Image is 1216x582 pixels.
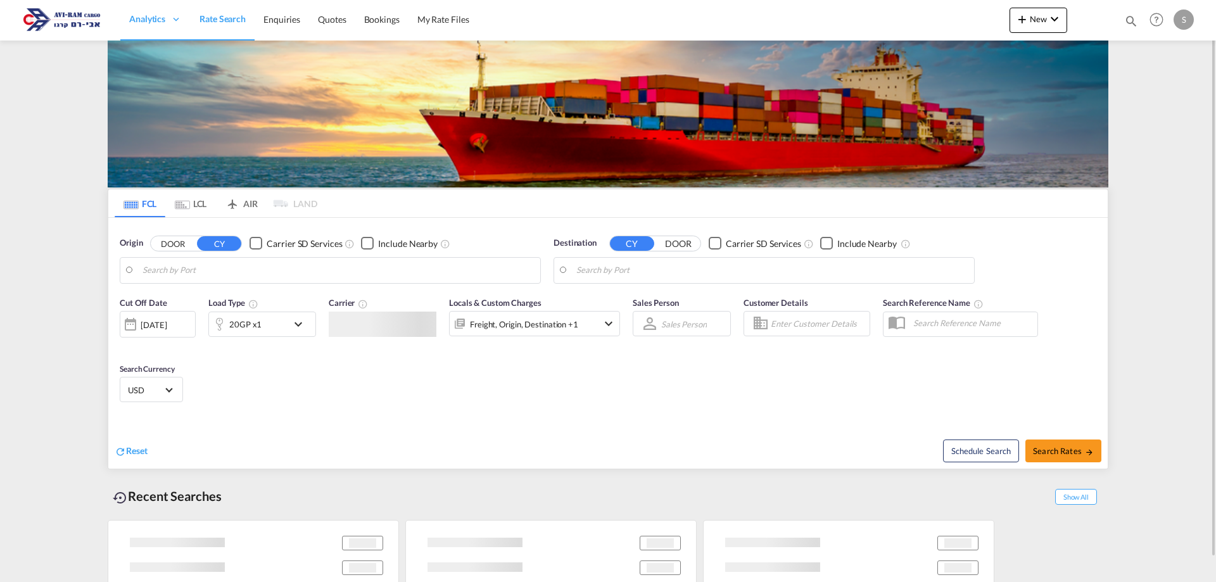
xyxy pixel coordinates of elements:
img: LCL+%26+FCL+BACKGROUND.png [108,41,1108,187]
span: Destination [554,237,597,250]
button: CY [197,236,241,251]
md-tab-item: LCL [165,189,216,217]
md-icon: The selected Trucker/Carrierwill be displayed in the rate results If the rates are from another f... [358,299,368,309]
md-checkbox: Checkbox No Ink [361,237,438,250]
md-icon: icon-refresh [115,446,126,457]
md-icon: Unchecked: Search for CY (Container Yard) services for all selected carriers.Checked : Search for... [345,239,355,249]
md-icon: Unchecked: Ignores neighbouring ports when fetching rates.Checked : Includes neighbouring ports w... [901,239,911,249]
span: Reset [126,445,148,456]
span: Carrier [329,298,368,308]
input: Enter Customer Details [771,314,866,333]
span: Enquiries [263,14,300,25]
span: Customer Details [744,298,807,308]
md-checkbox: Checkbox No Ink [820,237,897,250]
div: S [1174,9,1194,30]
span: My Rate Files [417,14,469,25]
md-checkbox: Checkbox No Ink [709,237,801,250]
span: Analytics [129,13,165,25]
button: icon-plus 400-fgNewicon-chevron-down [1010,8,1067,33]
button: DOOR [151,236,195,251]
md-select: Select Currency: $ USDUnited States Dollar [127,381,176,399]
md-icon: icon-chevron-down [1047,11,1062,27]
md-tab-item: AIR [216,189,267,217]
div: Carrier SD Services [267,237,342,250]
span: Sales Person [633,298,679,308]
div: Carrier SD Services [726,237,801,250]
button: Search Ratesicon-arrow-right [1025,440,1101,462]
md-icon: Unchecked: Ignores neighbouring ports when fetching rates.Checked : Includes neighbouring ports w... [440,239,450,249]
span: Search Currency [120,364,175,374]
md-icon: icon-information-outline [248,299,258,309]
md-icon: icon-plus 400-fg [1015,11,1030,27]
md-select: Sales Person [660,315,708,333]
md-datepicker: Select [120,336,129,353]
div: Recent Searches [108,482,227,510]
div: Include Nearby [378,237,438,250]
button: DOOR [656,236,700,251]
div: icon-refreshReset [115,445,148,459]
span: Bookings [364,14,400,25]
md-tab-item: FCL [115,189,165,217]
span: Locals & Custom Charges [449,298,541,308]
span: Quotes [318,14,346,25]
md-icon: icon-airplane [225,196,240,206]
input: Search by Port [142,261,534,280]
md-icon: icon-backup-restore [113,490,128,505]
div: Freight Origin Destination Factory Stuffingicon-chevron-down [449,311,620,336]
md-checkbox: Checkbox No Ink [250,237,342,250]
div: Freight Origin Destination Factory Stuffing [470,315,578,333]
span: Help [1146,9,1167,30]
span: Show All [1055,489,1097,505]
div: [DATE] [120,311,196,338]
span: Load Type [208,298,258,308]
span: USD [128,384,163,396]
div: 20GP x1icon-chevron-down [208,312,316,337]
md-icon: Unchecked: Search for CY (Container Yard) services for all selected carriers.Checked : Search for... [804,239,814,249]
span: Rate Search [199,13,246,24]
md-icon: icon-magnify [1124,14,1138,28]
span: Cut Off Date [120,298,167,308]
input: Search Reference Name [907,313,1037,332]
div: Origin DOOR CY Checkbox No InkUnchecked: Search for CY (Container Yard) services for all selected... [108,218,1108,469]
div: 20GP x1 [229,315,262,333]
md-icon: Your search will be saved by the below given name [973,299,984,309]
md-pagination-wrapper: Use the left and right arrow keys to navigate between tabs [115,189,317,217]
md-icon: icon-chevron-down [291,317,312,332]
button: Note: By default Schedule search will only considerorigin ports, destination ports and cut off da... [943,440,1019,462]
div: [DATE] [141,319,167,331]
span: Origin [120,237,142,250]
input: Search by Port [576,261,968,280]
span: Search Reference Name [883,298,984,308]
md-icon: icon-chevron-down [601,316,616,331]
span: Search Rates [1033,446,1094,456]
md-icon: icon-arrow-right [1085,448,1094,457]
button: CY [610,236,654,251]
span: New [1015,14,1062,24]
div: Include Nearby [837,237,897,250]
img: 166978e0a5f911edb4280f3c7a976193.png [19,6,104,34]
div: Help [1146,9,1174,32]
div: icon-magnify [1124,14,1138,33]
